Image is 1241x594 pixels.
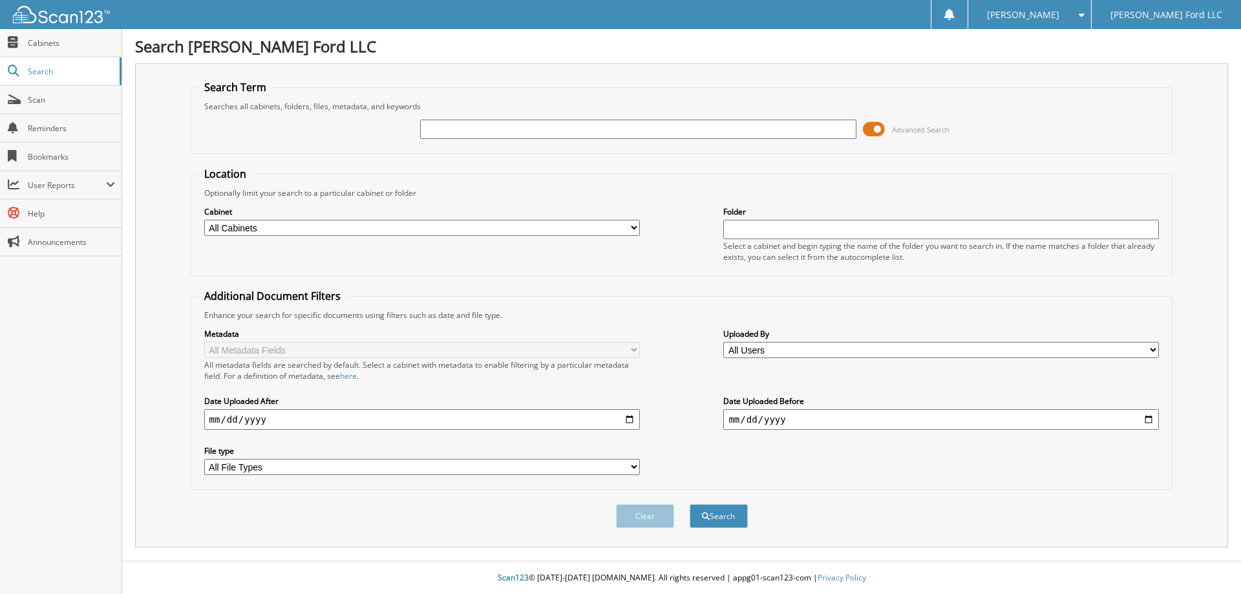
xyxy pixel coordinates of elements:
span: Announcements [28,237,115,248]
span: Cabinets [28,37,115,48]
div: Enhance your search for specific documents using filters such as date and file type. [198,310,1166,321]
label: Date Uploaded After [204,396,640,407]
img: scan123-logo-white.svg [13,6,110,23]
span: [PERSON_NAME] [987,11,1059,19]
span: Help [28,208,115,219]
span: User Reports [28,180,106,191]
div: Select a cabinet and begin typing the name of the folder you want to search in. If the name match... [723,240,1159,262]
legend: Location [198,167,253,181]
label: Metadata [204,328,640,339]
span: Bookmarks [28,151,115,162]
span: Reminders [28,123,115,134]
button: Clear [616,504,674,528]
a: Privacy Policy [818,572,866,583]
div: Optionally limit your search to a particular cabinet or folder [198,187,1166,198]
div: All metadata fields are searched by default. Select a cabinet with metadata to enable filtering b... [204,359,640,381]
a: here [340,370,357,381]
label: Uploaded By [723,328,1159,339]
h1: Search [PERSON_NAME] Ford LLC [135,36,1228,57]
div: © [DATE]-[DATE] [DOMAIN_NAME]. All rights reserved | appg01-scan123-com | [122,562,1241,594]
span: Advanced Search [892,125,949,134]
label: Folder [723,206,1159,217]
span: Scan [28,94,115,105]
span: [PERSON_NAME] Ford LLC [1110,11,1222,19]
label: File type [204,445,640,456]
span: Search [28,66,113,77]
legend: Additional Document Filters [198,289,347,303]
input: start [204,409,640,430]
label: Cabinet [204,206,640,217]
input: end [723,409,1159,430]
div: Searches all cabinets, folders, files, metadata, and keywords [198,101,1166,112]
span: Scan123 [498,572,529,583]
label: Date Uploaded Before [723,396,1159,407]
button: Search [690,504,748,528]
legend: Search Term [198,80,273,94]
